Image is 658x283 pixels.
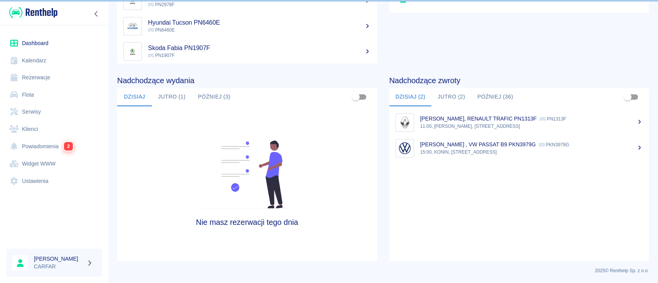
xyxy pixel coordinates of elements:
p: PN1313F [540,116,566,122]
button: Później (36) [471,88,519,106]
p: 11:00, [PERSON_NAME], [STREET_ADDRESS] [420,123,643,130]
button: Jutro (1) [152,88,192,106]
p: 15:00, KONIN, [STREET_ADDRESS] [420,149,643,156]
span: 2 [64,142,73,151]
button: Zwiń nawigację [91,9,102,19]
a: Kalendarz [6,52,102,69]
p: CARFAR [34,263,83,271]
a: Ustawienia [6,172,102,190]
a: Widget WWW [6,155,102,172]
a: ImageHyundai Tucson PN6460E PN6460E [117,13,377,39]
p: PKN3979G [539,142,569,147]
p: [PERSON_NAME], RENAULT TRAFIC PN1313F [420,116,537,122]
span: PN2978F [148,2,175,7]
a: Klienci [6,121,102,138]
span: Pokaż przypisane tylko do mnie [620,90,635,104]
button: Jutro (2) [431,88,471,106]
h6: [PERSON_NAME] [34,255,83,263]
a: Flota [6,86,102,104]
h4: Nadchodzące zwroty [389,76,649,85]
a: Powiadomienia2 [6,137,102,155]
span: PN6460E [148,27,175,33]
span: PN1907F [148,53,175,58]
img: Renthelp logo [9,6,57,19]
img: Fleet [197,141,297,208]
a: ImageSkoda Fabia PN1907F PN1907F [117,39,377,64]
span: Pokaż przypisane tylko do mnie [348,90,363,104]
button: Dzisiaj [117,88,152,106]
p: [PERSON_NAME] , VW PASSAT B9 PKN3979G [420,141,536,147]
img: Image [125,19,140,33]
h5: Hyundai Tucson PN6460E [148,19,371,27]
a: Image[PERSON_NAME] , VW PASSAT B9 PKN3979G PKN3979G15:00, KONIN, [STREET_ADDRESS] [389,135,649,161]
p: 2025 © Renthelp Sp. z o.o. [117,267,649,274]
h4: Nadchodzące wydania [117,76,377,85]
button: Dzisiaj (2) [389,88,432,106]
a: Image[PERSON_NAME], RENAULT TRAFIC PN1313F PN1313F11:00, [PERSON_NAME], [STREET_ADDRESS] [389,109,649,135]
a: Serwisy [6,103,102,121]
a: Rezerwacje [6,69,102,86]
a: Dashboard [6,35,102,52]
button: Później (3) [192,88,237,106]
h5: Skoda Fabia PN1907F [148,44,371,52]
img: Image [125,44,140,59]
h4: Nie masz rezerwacji tego dnia [150,218,344,227]
img: Image [397,141,412,156]
a: Renthelp logo [6,6,57,19]
img: Image [397,115,412,130]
